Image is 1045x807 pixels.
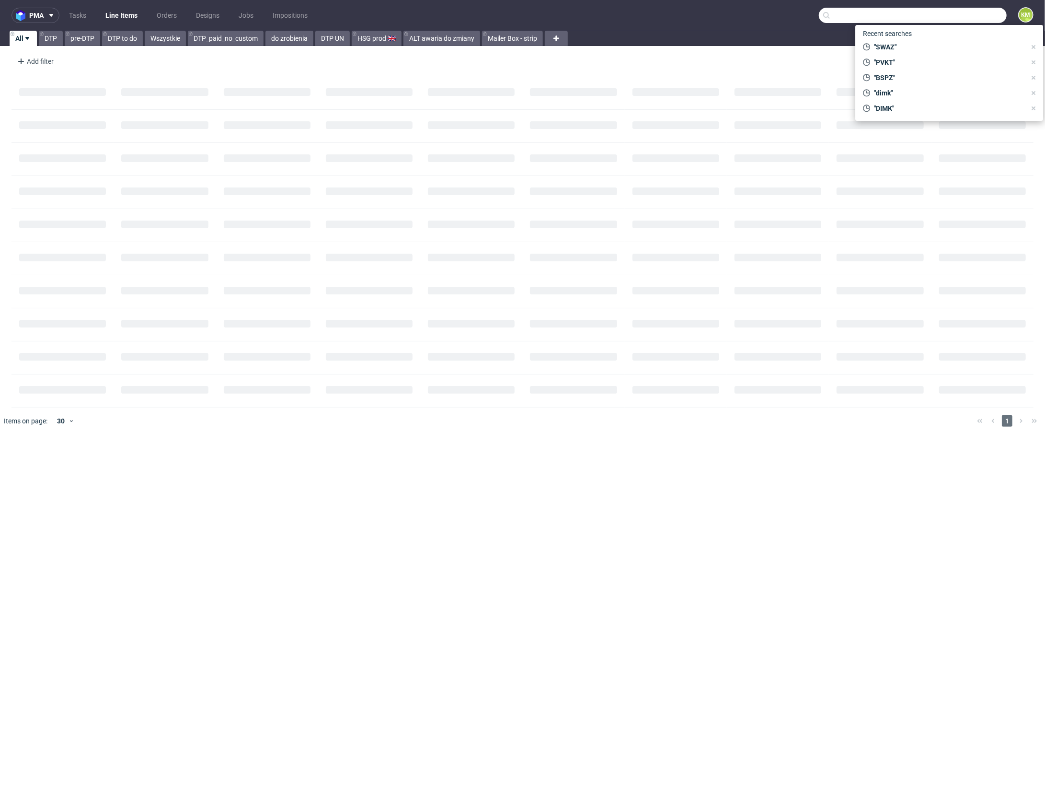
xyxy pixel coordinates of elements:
[4,416,47,426] span: Items on page:
[13,54,56,69] div: Add filter
[65,31,100,46] a: pre-DTP
[63,8,92,23] a: Tasks
[352,31,402,46] a: HSG prod 🇬🇧
[859,26,916,41] span: Recent searches
[871,42,1026,52] span: "SWAZ"
[871,73,1026,82] span: "BSPZ"
[29,12,44,19] span: pma
[233,8,259,23] a: Jobs
[51,414,69,428] div: 30
[1002,415,1012,427] span: 1
[102,31,143,46] a: DTP to do
[265,31,313,46] a: do zrobienia
[315,31,350,46] a: DTP UN
[151,8,183,23] a: Orders
[39,31,63,46] a: DTP
[403,31,480,46] a: ALT awaria do zmiany
[871,58,1026,67] span: "PVKT"
[871,104,1026,113] span: "DIMK"
[267,8,313,23] a: Impositions
[145,31,186,46] a: Wszystkie
[482,31,543,46] a: Mailer Box - strip
[16,10,29,21] img: logo
[11,8,59,23] button: pma
[1019,8,1033,22] figcaption: KM
[190,8,225,23] a: Designs
[188,31,264,46] a: DTP_paid_no_custom
[10,31,37,46] a: All
[871,88,1026,98] span: "dimk"
[100,8,143,23] a: Line Items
